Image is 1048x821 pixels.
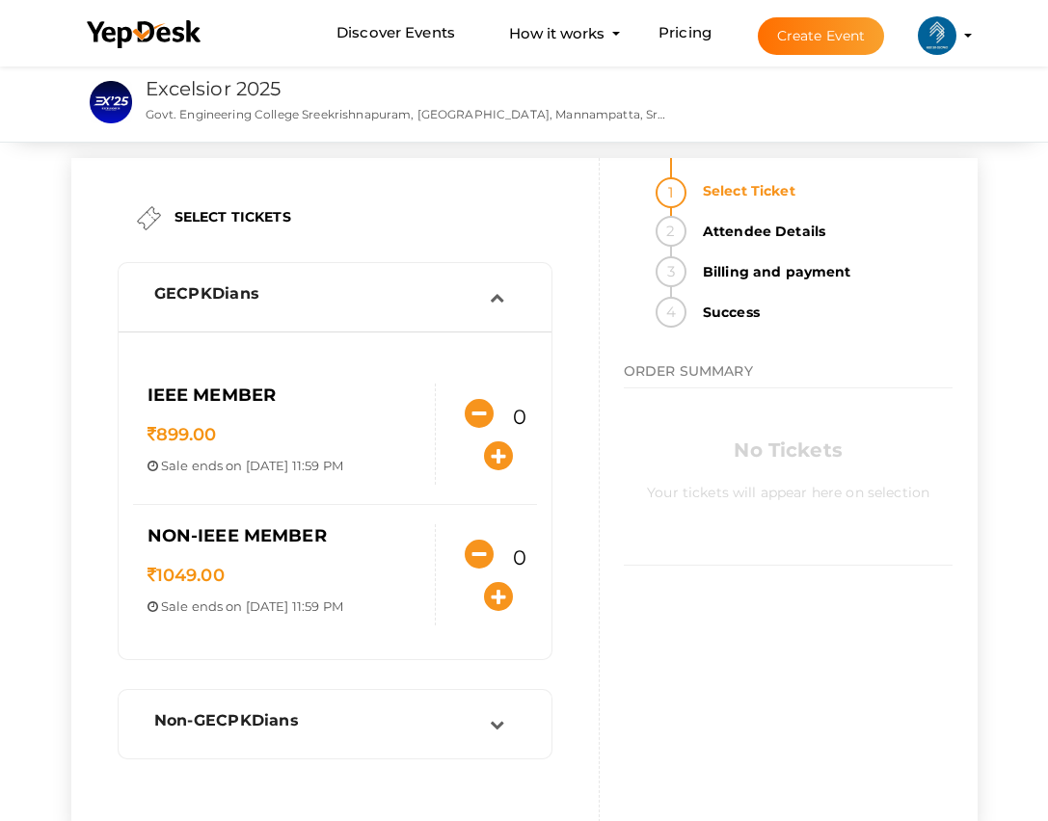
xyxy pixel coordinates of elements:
a: Non-GECPKDians [128,723,542,741]
img: ticket.png [137,206,161,230]
span: 1049.00 [148,565,225,586]
label: SELECT TICKETS [175,207,291,226]
img: IIZWXVCU_small.png [90,81,132,123]
span: Sale [161,598,189,614]
span: GECPKDians [154,284,259,303]
button: How it works [503,15,610,51]
strong: Select Ticket [691,175,954,206]
a: Pricing [658,15,712,51]
span: ORDER SUMMARY [624,362,753,380]
a: GECPKDians [128,296,542,314]
p: Govt. Engineering College Sreekrishnapuram, [GEOGRAPHIC_DATA], Mannampatta, Sreekrishnapuram, [GE... [146,106,670,122]
p: ends on [DATE] 11:59 PM [148,597,420,616]
strong: Attendee Details [691,216,954,247]
label: Your tickets will appear here on selection [647,468,929,502]
span: Sale [161,458,189,473]
a: Discover Events [336,15,455,51]
strong: Billing and payment [691,256,954,287]
span: IEEE Member [148,384,277,406]
span: Non-GECPKDians [154,711,299,729]
p: ends on [DATE] 11:59 PM [148,457,420,475]
strong: Success [691,297,954,328]
span: 899.00 [148,424,217,445]
img: ACg8ocIlr20kWlusTYDilfQwsc9vjOYCKrm0LB8zShf3GP8Yo5bmpMCa=s100 [918,16,956,55]
a: Excelsior 2025 [146,77,282,100]
button: Create Event [758,17,885,55]
span: Non-IEEE Member [148,525,327,546]
b: No Tickets [734,438,842,462]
